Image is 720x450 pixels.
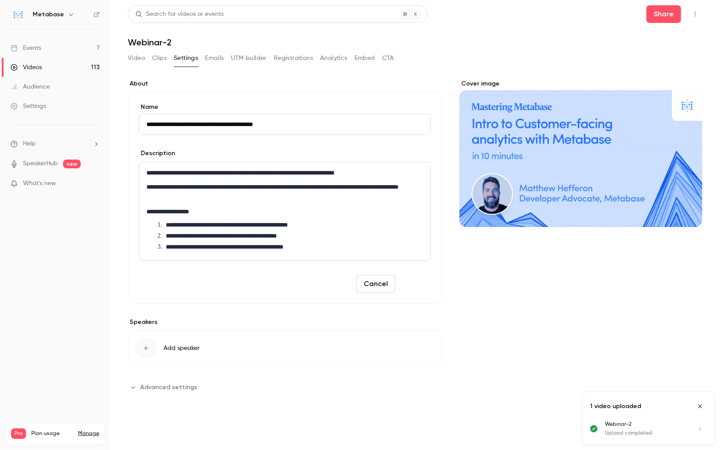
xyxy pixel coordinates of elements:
[354,51,375,65] button: Embed
[693,399,707,413] button: Close uploads list
[33,10,64,19] h6: Metabase
[23,139,36,149] span: Help
[152,51,167,65] button: Clips
[139,162,430,260] div: editor
[11,7,25,22] img: Metabase
[164,344,200,353] span: Add speaker
[583,420,714,444] ul: Uploads list
[128,37,702,48] h1: Webinar-2
[140,383,197,392] span: Advanced settings
[128,330,442,366] button: Add speaker
[31,430,73,437] span: Plan usage
[320,51,347,65] button: Analytics
[231,51,267,65] button: UTM builder
[23,179,56,188] span: What's new
[11,44,41,52] div: Events
[11,139,100,149] li: help-dropdown-opener
[174,51,198,65] button: Settings
[11,428,26,439] span: Pro
[205,51,224,65] button: Emails
[89,180,100,188] iframe: Noticeable Trigger
[128,51,145,65] button: Video
[128,318,442,327] label: Speakers
[590,402,641,411] p: 1 video uploaded
[11,82,50,91] div: Audience
[23,159,58,168] a: SpeakerHub
[139,103,431,112] label: Name
[274,51,313,65] button: Registrations
[139,162,431,261] section: description
[128,79,442,88] label: About
[688,7,702,21] button: Top Bar Actions
[459,79,702,88] label: Cover image
[11,102,46,111] div: Settings
[139,149,175,158] label: Description
[78,430,99,437] a: Manage
[135,10,224,19] div: Search for videos or events
[128,380,202,394] button: Advanced settings
[399,275,431,293] button: Save
[11,63,42,72] div: Videos
[356,275,395,293] button: Cancel
[382,51,394,65] button: CTA
[605,420,707,437] a: Webinar-2Upload completed
[128,380,442,394] section: Advanced settings
[646,5,681,23] button: Share
[605,429,686,437] p: Upload completed
[459,79,702,227] section: Cover image
[63,160,81,168] span: new
[605,420,686,428] p: Webinar-2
